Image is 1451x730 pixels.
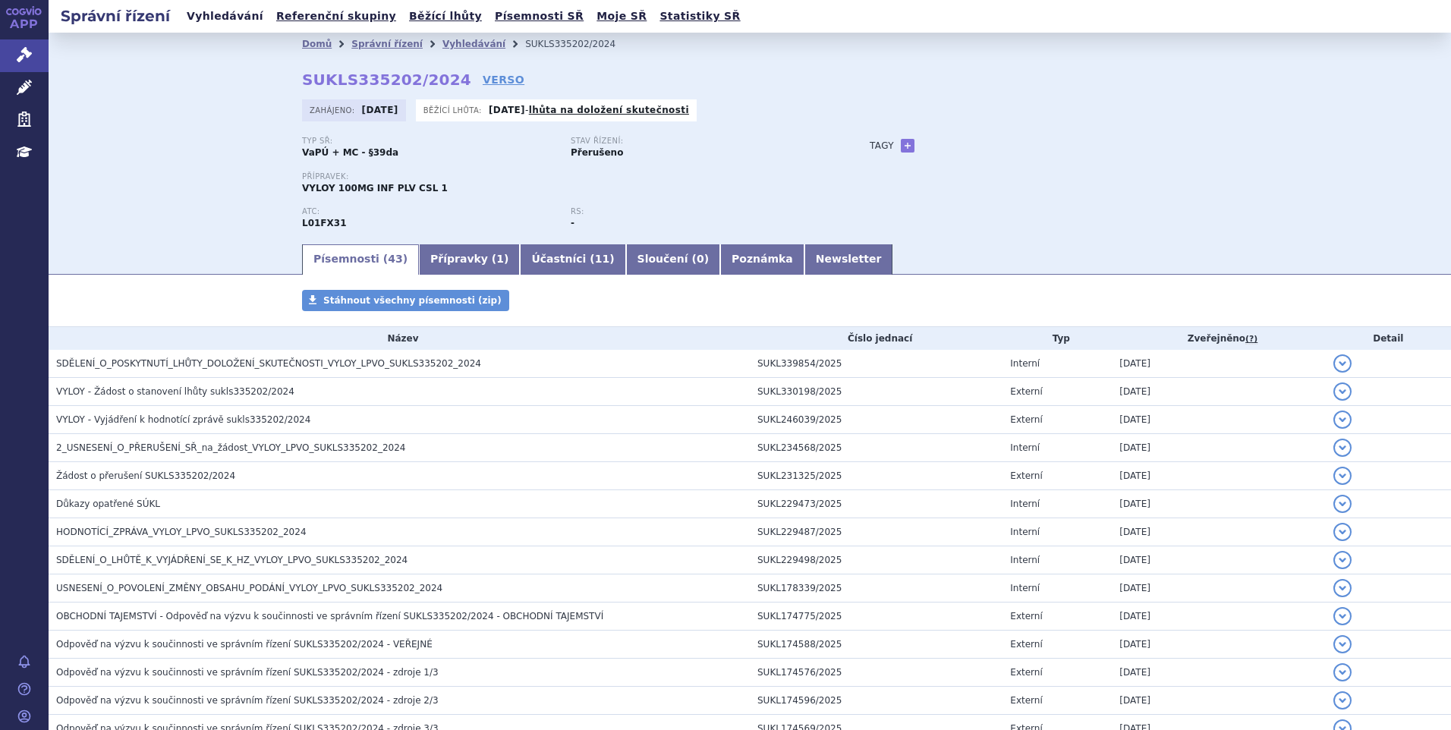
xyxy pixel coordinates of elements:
[595,253,609,265] span: 11
[489,104,689,116] p: -
[1333,354,1352,373] button: detail
[1112,518,1325,546] td: [DATE]
[49,5,182,27] h2: Správní řízení
[1333,467,1352,485] button: detail
[1333,607,1352,625] button: detail
[750,687,1002,715] td: SUKL174596/2025
[404,6,486,27] a: Běžící lhůty
[272,6,401,27] a: Referenční skupiny
[489,105,525,115] strong: [DATE]
[1112,350,1325,378] td: [DATE]
[1333,579,1352,597] button: detail
[750,574,1002,603] td: SUKL178339/2025
[697,253,704,265] span: 0
[750,406,1002,434] td: SUKL246039/2025
[1010,667,1042,678] span: Externí
[750,659,1002,687] td: SUKL174576/2025
[1112,462,1325,490] td: [DATE]
[1010,611,1042,621] span: Externí
[56,414,310,425] span: VYLOY - Vyjádření k hodnotící zprávě sukls335202/2024
[302,290,509,311] a: Stáhnout všechny písemnosti (zip)
[1010,442,1040,453] span: Interní
[56,611,603,621] span: OBCHODNÍ TAJEMSTVÍ - Odpověď na výzvu k součinnosti ve správním řízení SUKLS335202/2024 - OBCHODN...
[1333,382,1352,401] button: detail
[419,244,520,275] a: Přípravky (1)
[1112,327,1325,350] th: Zveřejněno
[1112,490,1325,518] td: [DATE]
[626,244,720,275] a: Sloučení (0)
[1010,470,1042,481] span: Externí
[302,39,332,49] a: Domů
[901,139,914,153] a: +
[310,104,357,116] span: Zahájeno:
[56,442,405,453] span: 2_USNESENÍ_O_PŘERUŠENÍ_SŘ_na_žádost_VYLOY_LPVO_SUKLS335202_2024
[1333,635,1352,653] button: detail
[870,137,894,155] h3: Tagy
[1333,523,1352,541] button: detail
[388,253,402,265] span: 43
[1010,555,1040,565] span: Interní
[571,137,824,146] p: Stav řízení:
[56,555,408,565] span: SDĚLENÍ_O_LHŮTĚ_K_VYJÁDŘENÍ_SE_K_HZ_VYLOY_LPVO_SUKLS335202_2024
[483,72,524,87] a: VERSO
[1333,495,1352,513] button: detail
[1010,583,1040,593] span: Interní
[1112,378,1325,406] td: [DATE]
[1112,546,1325,574] td: [DATE]
[490,6,588,27] a: Písemnosti SŘ
[56,583,442,593] span: USNESENÍ_O_POVOLENÍ_ZMĚNY_OBSAHU_PODÁNÍ_VYLOY_LPVO_SUKLS335202_2024
[1112,631,1325,659] td: [DATE]
[1245,334,1257,345] abbr: (?)
[720,244,804,275] a: Poznámka
[56,695,439,706] span: Odpověď na výzvu k součinnosti ve správním řízení SUKLS335202/2024 - zdroje 2/3
[750,546,1002,574] td: SUKL229498/2025
[496,253,504,265] span: 1
[302,71,471,89] strong: SUKLS335202/2024
[571,218,574,228] strong: -
[804,244,893,275] a: Newsletter
[571,207,824,216] p: RS:
[750,490,1002,518] td: SUKL229473/2025
[56,499,160,509] span: Důkazy opatřené SÚKL
[750,518,1002,546] td: SUKL229487/2025
[520,244,625,275] a: Účastníci (11)
[1112,687,1325,715] td: [DATE]
[351,39,423,49] a: Správní řízení
[750,327,1002,350] th: Číslo jednací
[750,462,1002,490] td: SUKL231325/2025
[442,39,505,49] a: Vyhledávání
[655,6,744,27] a: Statistiky SŘ
[323,295,502,306] span: Stáhnout všechny písemnosti (zip)
[1010,358,1040,369] span: Interní
[1333,663,1352,681] button: detail
[1010,639,1042,650] span: Externí
[182,6,268,27] a: Vyhledávání
[1010,499,1040,509] span: Interní
[362,105,398,115] strong: [DATE]
[302,137,556,146] p: Typ SŘ:
[302,218,347,228] strong: ZOLBETUXIMAB
[1010,527,1040,537] span: Interní
[56,358,481,369] span: SDĚLENÍ_O_POSKYTNUTÍ_LHŮTY_DOLOŽENÍ_SKUTEČNOSTI_VYLOY_LPVO_SUKLS335202_2024
[1333,691,1352,710] button: detail
[49,327,750,350] th: Název
[592,6,651,27] a: Moje SŘ
[750,631,1002,659] td: SUKL174588/2025
[1112,434,1325,462] td: [DATE]
[56,667,439,678] span: Odpověď na výzvu k součinnosti ve správním řízení SUKLS335202/2024 - zdroje 1/3
[529,105,689,115] a: lhůta na doložení skutečnosti
[56,527,307,537] span: HODNOTÍCÍ_ZPRÁVA_VYLOY_LPVO_SUKLS335202_2024
[302,183,448,194] span: VYLOY 100MG INF PLV CSL 1
[56,470,235,481] span: Žádost o přerušení SUKLS335202/2024
[1112,603,1325,631] td: [DATE]
[571,147,623,158] strong: Přerušeno
[1010,386,1042,397] span: Externí
[1010,695,1042,706] span: Externí
[1112,574,1325,603] td: [DATE]
[525,33,635,55] li: SUKLS335202/2024
[1002,327,1112,350] th: Typ
[1333,439,1352,457] button: detail
[1333,411,1352,429] button: detail
[423,104,485,116] span: Běžící lhůta:
[1010,414,1042,425] span: Externí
